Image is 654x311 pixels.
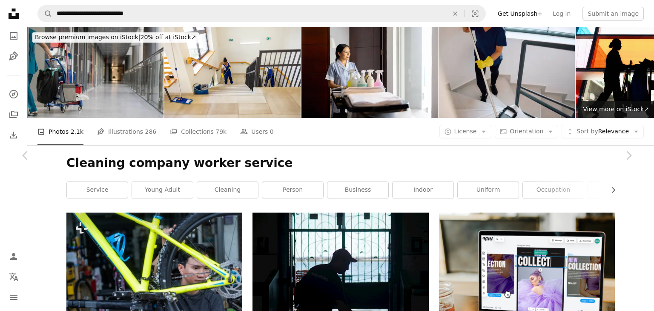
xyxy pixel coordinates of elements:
button: License [439,125,492,138]
a: service [67,181,128,199]
button: Visual search [465,6,485,22]
span: 79k [215,127,227,136]
a: Photos [5,27,22,44]
button: Sort byRelevance [562,125,644,138]
span: 286 [145,127,157,136]
span: Orientation [510,128,543,135]
img: Young happy cleaning lady sweeping the stairs. [439,27,575,118]
button: Orientation [495,125,558,138]
a: Collections [5,106,22,123]
button: Clear [446,6,465,22]
a: Bike technician checking chain and sprocket [66,265,242,273]
a: Next [603,115,654,196]
span: View more on iStock ↗ [583,106,649,112]
img: An employee pulls a trolley for cleaning offices. Woman cleaner is engaged in work. [27,27,163,118]
a: business [327,181,388,199]
img: Maid working at a hotel and smiling while pushing a cart with cleaning products [301,27,438,118]
button: Submit an image [582,7,644,20]
a: cleaning [197,181,258,199]
a: young adult [132,181,193,199]
button: Search Unsplash [38,6,52,22]
a: Users 0 [240,118,274,145]
a: Log in / Sign up [5,248,22,265]
button: Language [5,268,22,285]
span: License [454,128,477,135]
form: Find visuals sitewide [37,5,486,22]
img: Female janitor Black ethnicity and senior male Caucasian janitor mopping the stairs in the school [164,27,301,118]
span: 20% off at iStock ↗ [35,34,196,40]
a: Get Unsplash+ [493,7,548,20]
a: Browse premium images on iStock|20% off at iStock↗ [27,27,204,48]
span: Sort by [577,128,598,135]
a: View more on iStock↗ [578,101,654,118]
a: person [262,181,323,199]
a: indoor [393,181,453,199]
span: 0 [270,127,274,136]
a: Log in [548,7,576,20]
a: Explore [5,86,22,103]
a: Illustrations [5,48,22,65]
h1: Cleaning company worker service [66,155,615,171]
a: Illustrations 286 [97,118,156,145]
span: Browse premium images on iStock | [35,34,140,40]
button: Menu [5,289,22,306]
a: cleaner [588,181,649,199]
a: occupation [523,181,584,199]
a: uniform [458,181,519,199]
a: Collections 79k [170,118,227,145]
span: Relevance [577,127,629,136]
